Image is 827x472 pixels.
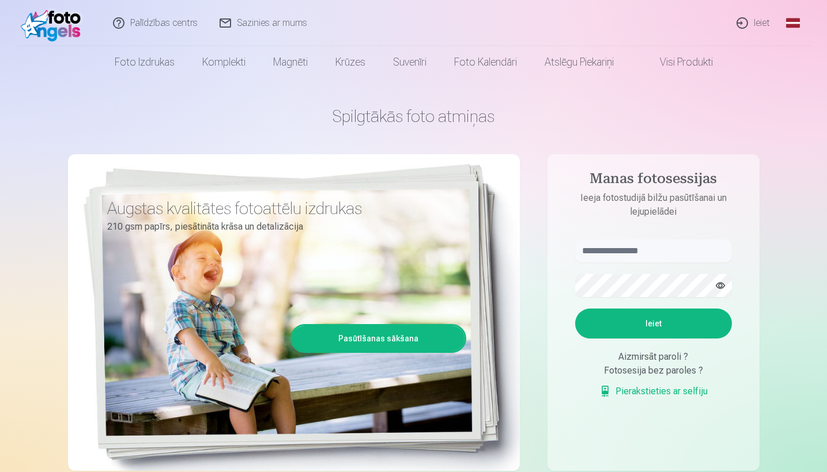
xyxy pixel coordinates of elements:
[440,46,531,78] a: Foto kalendāri
[599,385,708,398] a: Pierakstieties ar selfiju
[575,309,732,338] button: Ieiet
[628,46,727,78] a: Visi produkti
[292,326,465,351] a: Pasūtīšanas sākšana
[101,46,188,78] a: Foto izdrukas
[68,106,760,127] h1: Spilgtākās foto atmiņas
[107,219,458,235] p: 210 gsm papīrs, piesātināta krāsa un detalizācija
[564,170,743,191] h4: Manas fotosessijas
[259,46,322,78] a: Magnēti
[564,191,743,219] p: Ieeja fotostudijā bilžu pasūtīšanai un lejupielādei
[575,350,732,364] div: Aizmirsāt paroli ?
[322,46,379,78] a: Krūzes
[188,46,259,78] a: Komplekti
[575,364,732,378] div: Fotosesija bez paroles ?
[107,198,458,219] h3: Augstas kvalitātes fotoattēlu izdrukas
[379,46,440,78] a: Suvenīri
[531,46,628,78] a: Atslēgu piekariņi
[21,5,87,41] img: /fa1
